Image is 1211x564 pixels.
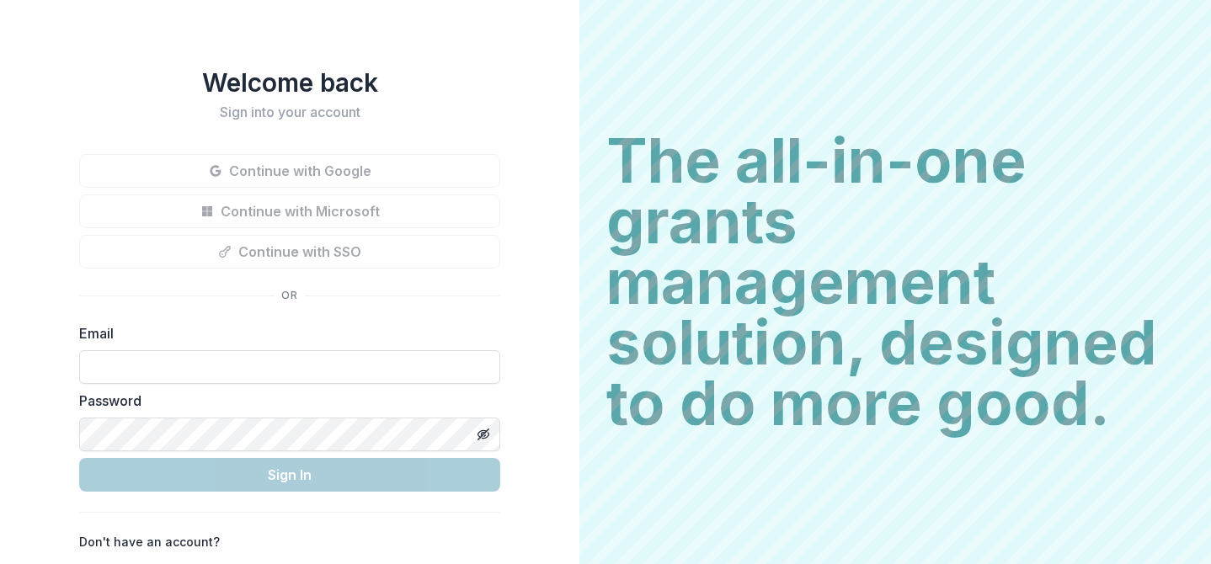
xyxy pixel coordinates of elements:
button: Continue with Google [79,154,500,188]
label: Password [79,391,490,411]
button: Continue with Microsoft [79,194,500,228]
button: Toggle password visibility [470,421,497,448]
button: Sign In [79,458,500,492]
p: Don't have an account? [79,533,220,551]
h2: Sign into your account [79,104,500,120]
label: Email [79,323,490,343]
button: Continue with SSO [79,235,500,269]
h1: Welcome back [79,67,500,98]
